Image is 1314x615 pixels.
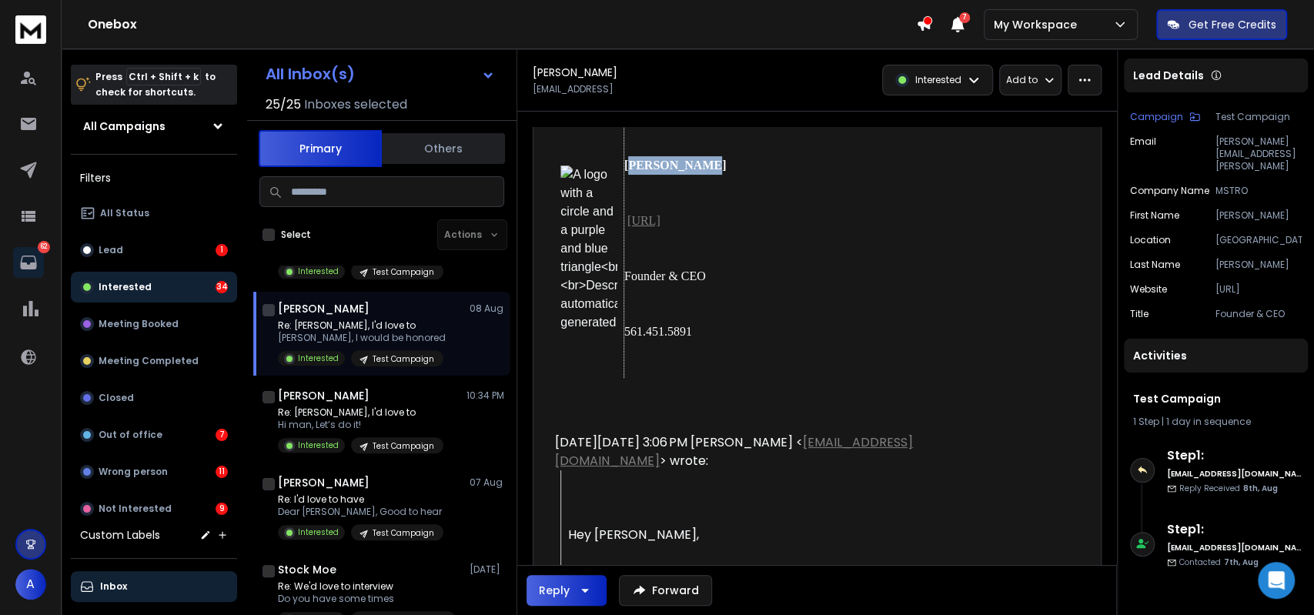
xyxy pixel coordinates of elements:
h1: [PERSON_NAME] [278,388,369,403]
p: Contacted [1179,557,1259,568]
span: 25 / 25 [266,95,301,114]
button: All Inbox(s) [253,58,507,89]
div: 34 [216,281,228,293]
p: Interested [298,440,339,451]
p: My Workspace [994,17,1083,32]
p: Test Campaign [1215,111,1302,123]
p: Meeting Completed [99,355,199,367]
a: [URL] [627,214,660,227]
p: [EMAIL_ADDRESS] [533,83,614,95]
div: Hey [PERSON_NAME], [568,526,1005,544]
p: Not Interested [99,503,172,515]
p: Get Free Credits [1189,17,1276,32]
p: Inbox [100,580,127,593]
p: [PERSON_NAME] [1215,259,1302,271]
div: Activities [1124,339,1308,373]
div: Reply [539,583,570,598]
a: [EMAIL_ADDRESS][DOMAIN_NAME] [555,433,913,470]
button: Closed [71,383,237,413]
a: 62 [13,247,44,278]
p: Hi man, Let’s do it! [278,419,443,431]
p: First Name [1130,209,1179,222]
button: Meeting Completed [71,346,237,376]
p: Closed [99,392,134,404]
div: | [1133,416,1299,428]
p: Re: We'd love to interview [278,580,456,593]
p: Re: I'd love to have [278,493,443,506]
h3: Custom Labels [80,527,160,543]
span: Ctrl + Shift + k [126,68,201,85]
h6: [EMAIL_ADDRESS][DOMAIN_NAME] [1167,542,1302,553]
p: location [1130,234,1171,246]
p: Email [1130,135,1156,172]
button: Inbox [71,571,237,602]
p: Interested [915,74,961,86]
span: 8th, Aug [1243,483,1278,494]
h1: [PERSON_NAME] [533,65,617,80]
button: Others [382,132,505,165]
div: 7 [216,429,228,441]
p: Re: [PERSON_NAME], I'd love to [278,319,446,332]
div: I would love to interview you on my podcast. [568,563,1005,581]
button: Primary [259,130,382,167]
p: Meeting Booked [99,318,179,330]
p: 62 [38,241,50,253]
p: [PERSON_NAME][EMAIL_ADDRESS][PERSON_NAME] [1215,135,1302,172]
p: [URL] [1215,283,1302,296]
button: Reply [527,575,607,606]
p: Lead [99,244,123,256]
h1: Test Campaign [1133,391,1299,406]
p: Interested [298,526,339,538]
button: Not Interested9 [71,493,237,524]
p: Test Campaign [373,266,434,278]
label: Select [281,229,311,241]
div: [DATE][DATE] 3:06 PM [PERSON_NAME] < > wrote: [555,433,1005,470]
p: Press to check for shortcuts. [95,69,216,100]
p: Dear [PERSON_NAME], Good to hear [278,506,443,518]
h6: Step 1 : [1167,446,1302,465]
p: All Status [100,207,149,219]
span: 1 day in sequence [1166,415,1251,428]
h1: Stock Moe [278,562,336,577]
img: logo [15,15,46,44]
p: [PERSON_NAME] [1215,209,1302,222]
span: 7 [959,12,970,23]
p: website [1130,283,1167,296]
p: [DATE] [470,563,504,576]
button: Wrong person11 [71,456,237,487]
p: Add to [1006,74,1038,86]
button: Out of office7 [71,419,237,450]
p: 07 Aug [470,476,504,489]
h1: All Campaigns [83,119,166,134]
p: title [1130,308,1148,320]
h6: [EMAIL_ADDRESS][DOMAIN_NAME] [1167,468,1302,480]
p: Company Name [1130,185,1209,197]
span: Founder & CEO [624,269,706,282]
h3: Filters [71,167,237,189]
button: All Campaigns [71,111,237,142]
span: [PERSON_NAME] [624,159,726,172]
div: 11 [216,466,228,478]
button: Interested34 [71,272,237,302]
p: Founder & CEO [1215,308,1302,320]
p: Re: [PERSON_NAME], I'd love to [278,406,443,419]
span: 7th, Aug [1224,557,1259,568]
h6: Step 1 : [1167,520,1302,539]
p: Wrong person [99,466,168,478]
p: Test Campaign [373,440,434,452]
h1: All Inbox(s) [266,66,355,82]
h1: [PERSON_NAME] [278,301,369,316]
p: Do you have some times [278,593,456,605]
span: 561.451.5891 [624,325,692,338]
p: Campaign [1130,111,1183,123]
button: Get Free Credits [1156,9,1287,40]
p: Out of office [99,429,162,441]
button: A [15,569,46,600]
div: 9 [216,503,228,515]
div: 1 [216,244,228,256]
h3: Inboxes selected [304,95,407,114]
h1: Onebox [88,15,916,34]
p: [GEOGRAPHIC_DATA] [1215,234,1302,246]
img: A logo with a circle and a purple and blue triangle<br><br>Description automatically generated [560,165,617,332]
